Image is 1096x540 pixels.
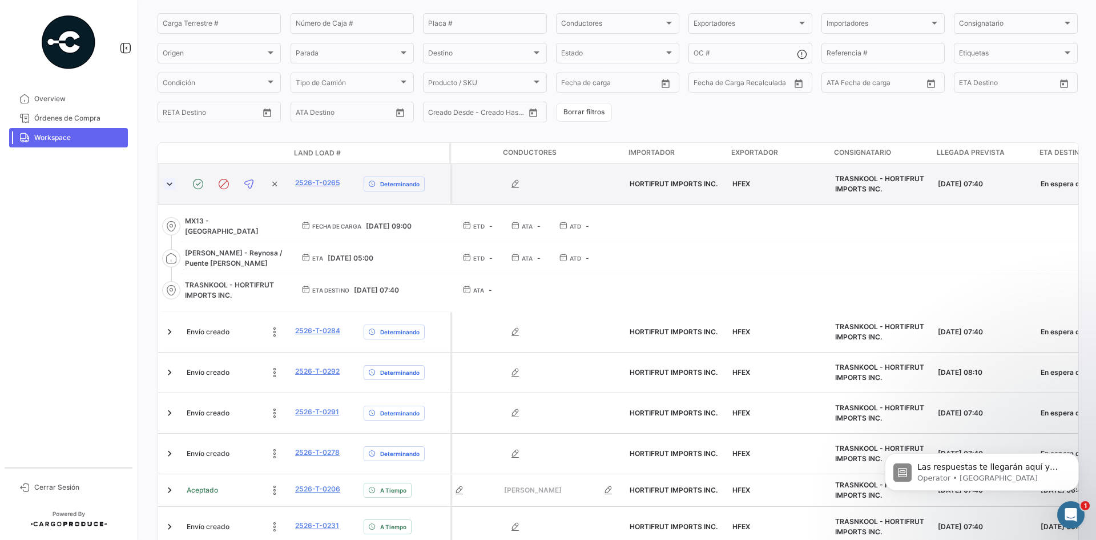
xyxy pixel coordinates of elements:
[556,103,612,122] button: Borrar filtros
[187,485,218,495] span: Aceptado
[570,81,616,89] input: Hasta
[185,216,283,237] span: MX13 - [GEOGRAPHIC_DATA]
[10,350,219,370] textarea: Escribe un mensaje...
[630,449,718,458] span: HORTIFRUT IMPORTS INC.
[835,403,924,422] span: TRASNKOOL - HORTIFRUT IMPORTS INC.
[181,149,289,158] datatable-header-cell: Estado
[34,94,123,104] span: Overview
[968,81,1014,89] input: Hasta
[358,149,449,158] datatable-header-cell: Delay Status
[630,368,718,377] span: HORTIFRUT IMPORTS INC.
[172,110,217,118] input: Hasta
[295,178,340,188] a: 2526-T-0265
[312,254,323,263] span: ETA
[522,254,533,263] span: ATA
[18,197,178,219] div: Nuestro tiempo de respuesta habitual 🕒
[732,449,750,458] span: HFEX
[561,51,664,59] span: Estado
[163,110,164,118] input: Desde
[428,51,531,59] span: Destino
[36,374,45,383] button: Selector de gif
[312,286,349,295] span: ETA Destino
[428,110,429,118] input: Creado Desde
[835,363,924,382] span: TRASNKOOL - HORTIFRUT IMPORTS INC.
[959,81,960,89] input: Desde
[296,81,398,89] span: Tipo de Camión
[503,147,557,158] span: Conductores
[489,254,493,262] span: -
[40,14,97,71] img: powered-by.png
[259,104,276,121] button: Open calendar
[561,21,664,29] span: Conductores
[504,485,597,495] span: [PERSON_NAME]
[537,222,541,230] span: -
[9,50,219,129] div: Octavio dice…
[922,75,940,92] button: Open calendar
[50,57,210,113] div: Hola buenos dias, me pueden apoyar con acceso a la plataforma para el usuario,
[164,407,175,419] a: Expand/Collapse Row
[586,254,589,262] span: -
[55,5,96,13] h1: Operator
[829,143,932,163] datatable-header-cell: Consignatario
[179,7,200,29] button: Inicio
[163,81,265,89] span: Condición
[54,374,63,383] button: Adjuntar un archivo
[41,50,219,119] div: Hola buenos dias, me pueden apoyar con acceso a la plataforma para el usuario,[PERSON_NAME][EMAIL...
[28,209,103,218] b: menos de 1 hora
[727,143,829,163] datatable-header-cell: Exportador
[489,286,492,294] span: -
[18,229,78,235] div: Operator • Ahora
[305,110,350,118] input: ATA Hasta
[72,374,82,383] button: Start recording
[938,409,983,417] span: [DATE] 07:40
[196,370,214,388] button: Enviar un mensaje…
[312,222,361,231] span: Fecha de carga
[703,81,748,89] input: Hasta
[294,148,341,158] span: Land Load #
[9,129,219,251] div: Operator dice…
[586,222,589,230] span: -
[380,327,420,337] span: Determinando
[34,133,123,143] span: Workspace
[498,143,624,163] datatable-header-cell: Conductores
[185,280,283,301] span: TRASNKOOL - HORTIFRUT IMPORTS INC.
[732,179,750,188] span: HFEX
[624,143,727,163] datatable-header-cell: Importador
[34,482,123,493] span: Cerrar Sesión
[55,13,175,31] p: El equipo también puede ayudar
[380,179,420,189] span: Determinando
[18,158,174,190] b: [PERSON_NAME][EMAIL_ADDRESS][PERSON_NAME][DOMAIN_NAME]
[732,522,750,531] span: HFEX
[380,486,406,495] span: A Tiempo
[380,522,406,531] span: A Tiempo
[33,9,51,27] img: Profile image for Operator
[295,484,340,494] a: 2526-T-0206
[732,409,750,417] span: HFEX
[732,327,750,336] span: HFEX
[630,327,718,336] span: HORTIFRUT IMPORTS INC.
[1057,501,1085,529] iframe: Intercom live chat
[163,51,265,59] span: Origen
[473,254,485,263] span: ETD
[827,81,828,89] input: ATA Desde
[938,522,983,531] span: [DATE] 07:40
[790,75,807,92] button: Open calendar
[164,485,175,496] a: Expand/Collapse Row
[835,444,924,463] span: TRASNKOOL - HORTIFRUT IMPORTS INC.
[732,486,750,494] span: HFEX
[328,254,373,262] span: [DATE] 05:00
[732,368,750,377] span: HFEX
[835,481,924,499] span: TRASNKOOL - HORTIFRUT IMPORTS INC.
[834,147,891,158] span: Consignatario
[380,368,420,377] span: Determinando
[731,147,778,158] span: Exportador
[525,104,542,121] button: Open calendar
[187,327,229,337] span: Envío creado
[694,21,796,29] span: Exportadores
[437,110,483,118] input: Creado Hasta
[537,254,541,262] span: -
[835,517,924,536] span: TRASNKOOL - HORTIFRUT IMPORTS INC.
[200,7,221,27] div: Cerrar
